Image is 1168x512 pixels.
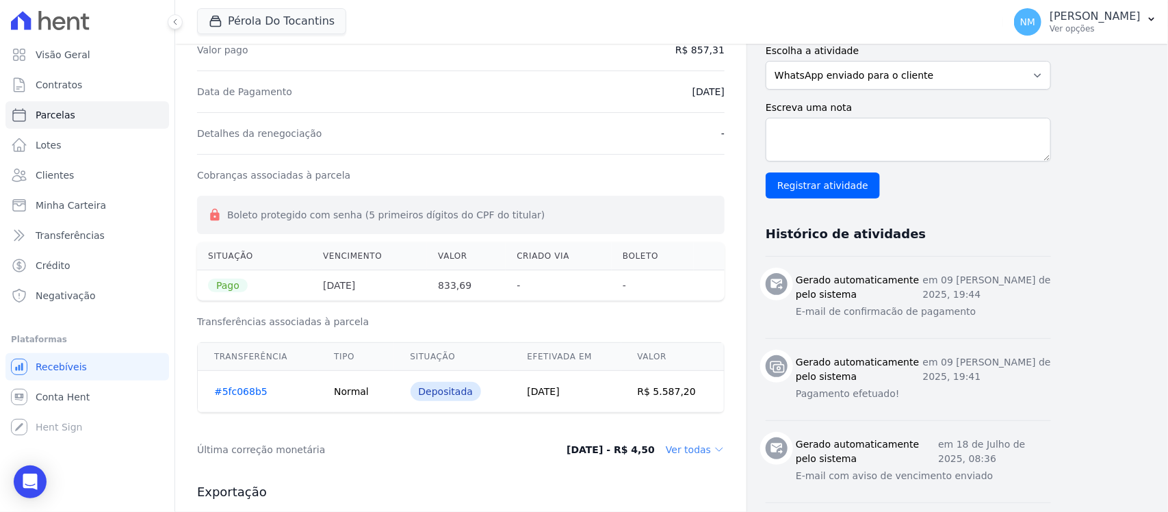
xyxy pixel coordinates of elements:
[796,387,1051,401] p: Pagamento efetuado!
[5,353,169,381] a: Recebíveis
[11,331,164,348] div: Plataformas
[197,8,346,34] button: Pérola Do Tocantins
[198,343,318,371] th: Transferência
[1050,23,1141,34] p: Ver opções
[5,131,169,159] a: Lotes
[197,85,292,99] dt: Data de Pagamento
[5,162,169,189] a: Clientes
[36,390,90,404] span: Conta Hent
[1050,10,1141,23] p: [PERSON_NAME]
[197,242,312,270] th: Situação
[5,282,169,309] a: Negativação
[506,270,612,301] th: -
[796,355,923,384] h3: Gerado automaticamente pelo sistema
[5,222,169,249] a: Transferências
[1020,17,1036,27] span: NM
[197,315,725,329] h3: Transferências associadas à parcela
[317,371,393,413] td: Normal
[766,172,880,199] input: Registrar atividade
[317,343,393,371] th: Tipo
[197,484,725,500] h3: Exportação
[510,343,621,371] th: Efetivada em
[36,138,62,152] span: Lotes
[567,443,655,457] dd: [DATE] - R$ 4,50
[5,101,169,129] a: Parcelas
[5,383,169,411] a: Conta Hent
[5,71,169,99] a: Contratos
[312,242,427,270] th: Vencimento
[36,289,96,303] span: Negativação
[506,242,612,270] th: Criado via
[938,437,1051,466] p: em 18 de Julho de 2025, 08:36
[796,437,938,466] h3: Gerado automaticamente pelo sistema
[5,252,169,279] a: Crédito
[36,259,70,272] span: Crédito
[427,242,506,270] th: Valor
[766,101,1051,115] label: Escreva uma nota
[510,371,621,413] td: [DATE]
[36,360,87,374] span: Recebíveis
[766,226,926,242] h3: Histórico de atividades
[675,43,725,57] dd: R$ 857,31
[796,469,1051,483] p: E-mail com aviso de vencimento enviado
[208,279,248,292] span: Pago
[796,305,1051,319] p: E-mail de confirmacão de pagamento
[766,44,1051,58] label: Escolha a atividade
[692,85,725,99] dd: [DATE]
[427,270,506,301] th: 833,69
[5,41,169,68] a: Visão Geral
[612,270,694,301] th: -
[411,382,482,401] div: Depositada
[923,355,1051,384] p: em 09 [PERSON_NAME] de 2025, 19:41
[197,127,322,140] dt: Detalhes da renegociação
[5,192,169,219] a: Minha Carteira
[197,443,509,457] dt: Última correção monetária
[796,273,923,302] h3: Gerado automaticamente pelo sistema
[36,48,90,62] span: Visão Geral
[312,270,427,301] th: [DATE]
[36,168,74,182] span: Clientes
[721,127,725,140] dd: -
[36,229,105,242] span: Transferências
[197,43,248,57] dt: Valor pago
[214,386,268,397] a: #5fc068b5
[1003,3,1168,41] button: NM [PERSON_NAME] Ver opções
[621,371,725,413] td: R$ 5.587,20
[621,343,725,371] th: Valor
[14,465,47,498] div: Open Intercom Messenger
[36,108,75,122] span: Parcelas
[36,199,106,212] span: Minha Carteira
[36,78,82,92] span: Contratos
[612,242,694,270] th: Boleto
[197,168,350,182] dt: Cobranças associadas à parcela
[923,273,1051,302] p: em 09 [PERSON_NAME] de 2025, 19:44
[227,209,545,220] span: Boleto protegido com senha (5 primeiros dígitos do CPF do titular)
[666,443,725,457] dd: Ver todas
[394,343,511,371] th: Situação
